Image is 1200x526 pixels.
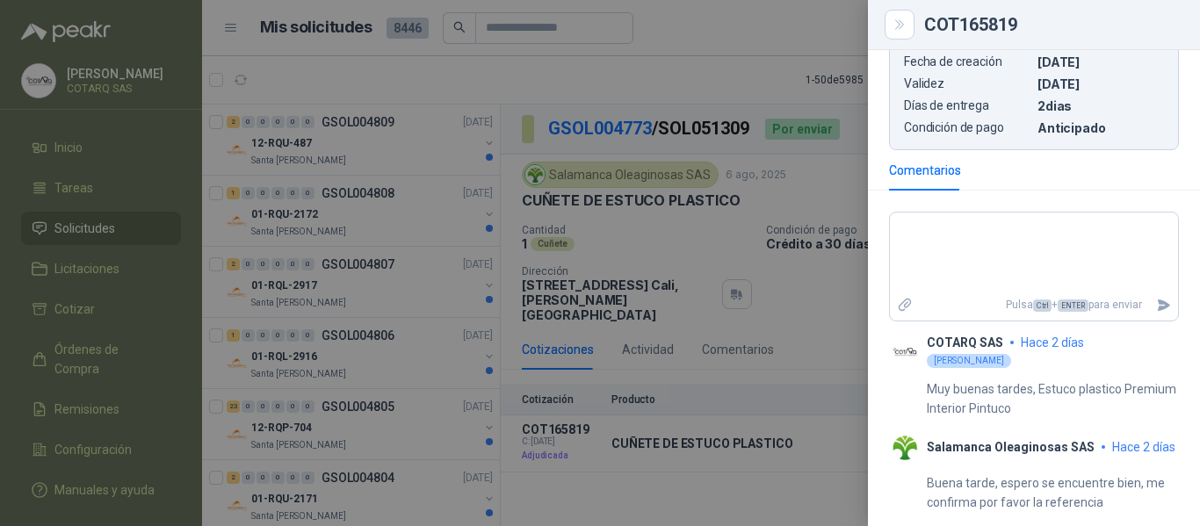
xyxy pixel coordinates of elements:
span: hace 2 días [1021,335,1084,349]
p: Muy buenas tardes, Estuco plastico Premium Interior Pintuco [927,379,1179,418]
button: Close [889,14,910,35]
p: Salamanca Oleaginosas SAS [927,440,1095,454]
p: Pulsa + para enviar [920,290,1150,321]
span: Ctrl [1033,299,1052,312]
p: [DATE] [1037,76,1164,91]
span: hace 2 días [1112,440,1175,454]
div: COT165819 [924,16,1179,33]
button: Enviar [1149,290,1178,321]
p: Fecha de creación [904,54,1030,69]
p: [DATE] [1037,54,1164,69]
p: Buena tarde, espero se encuentre bien, me confirma por favor la referencia [927,473,1179,512]
div: [PERSON_NAME] [927,354,1011,368]
p: Anticipado [1037,120,1164,135]
p: Días de entrega [904,98,1030,113]
p: Condición de pago [904,120,1030,135]
p: Validez [904,76,1030,91]
div: Comentarios [889,161,961,180]
p: COTARQ SAS [927,335,1003,349]
img: Company Logo [889,432,920,463]
p: 2 dias [1037,98,1164,113]
span: ENTER [1058,299,1088,312]
img: Company Logo [889,336,920,367]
